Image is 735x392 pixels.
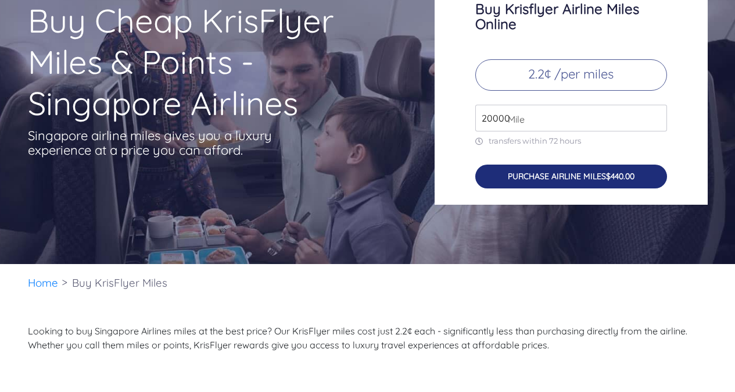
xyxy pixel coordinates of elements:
p: Singapore airline miles gives you a luxury experience at a price you can afford. [28,129,289,158]
a: Home [28,276,58,290]
p: Looking to buy Singapore Airlines miles at the best price? Our KrisFlyer miles cost just 2.2¢ eac... [28,324,708,352]
button: PURCHASE AIRLINE MILES$440.00 [475,165,667,188]
h3: Buy Krisflyer Airline Miles Online [475,1,667,31]
p: transfers within 72 hours [475,136,667,146]
span: Mile [502,112,525,126]
span: $440.00 [606,171,634,181]
p: 2.2¢ /per miles [475,59,667,91]
li: Buy KrisFlyer Miles [66,264,173,302]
